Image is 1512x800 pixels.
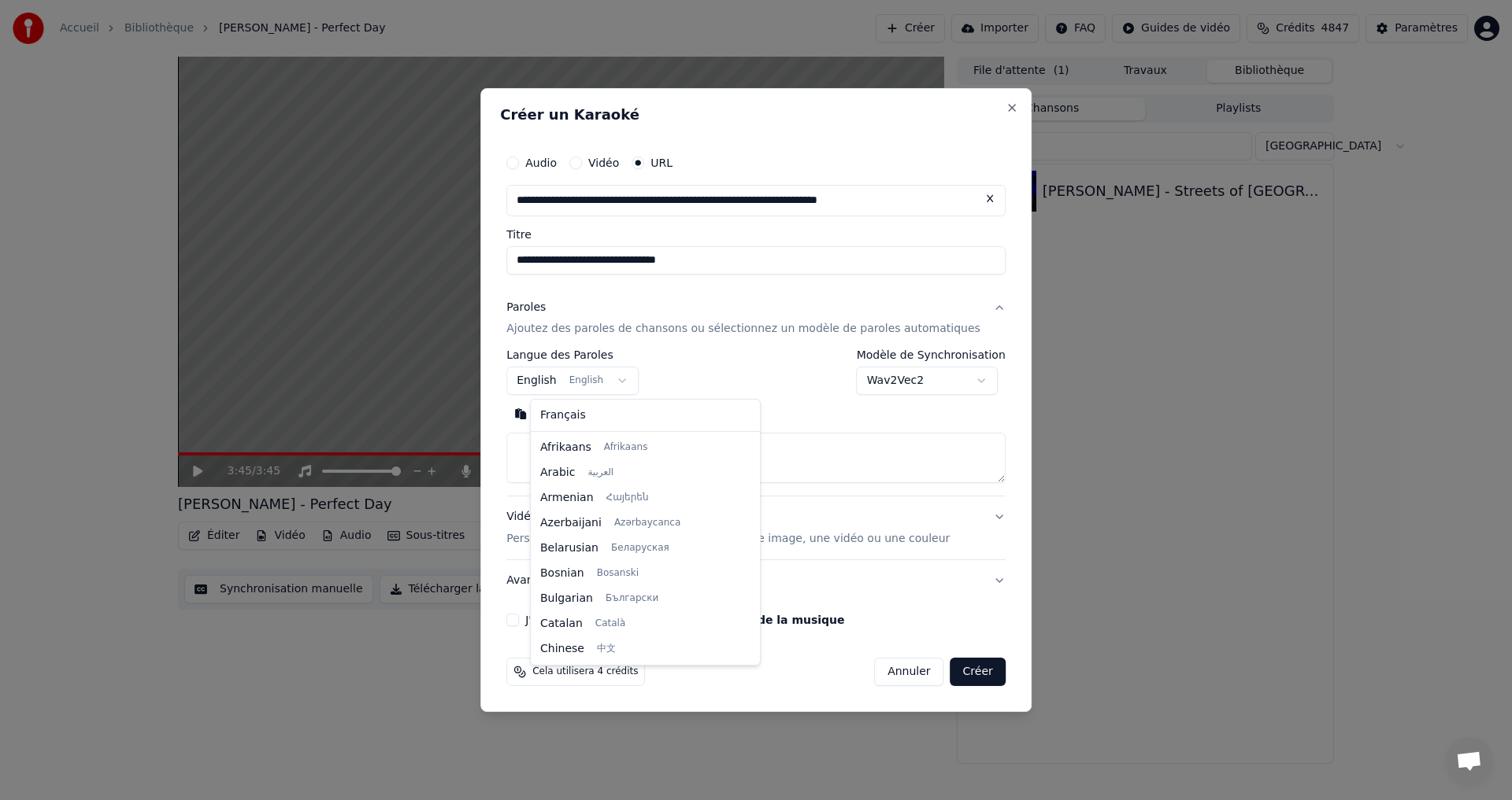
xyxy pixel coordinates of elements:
span: العربية [587,466,613,479]
span: Français [540,407,586,423]
span: Български [606,592,658,605]
span: Bulgarian [540,591,593,606]
span: Català [595,618,625,630]
span: 中文 [597,643,616,655]
span: Հայերեն [606,492,649,504]
span: Armenian [540,490,594,506]
span: Afrikaans [540,440,591,455]
span: Azərbaycanca [614,517,680,529]
span: Catalan [540,616,583,632]
span: Azerbaijani [540,515,602,531]
span: Afrikaans [604,441,648,454]
span: Беларуская [611,542,669,555]
span: Chinese [540,641,584,657]
span: Bosanski [597,567,639,580]
span: Arabic [540,465,575,481]
span: Belarusian [540,540,598,556]
span: Bosnian [540,566,584,581]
